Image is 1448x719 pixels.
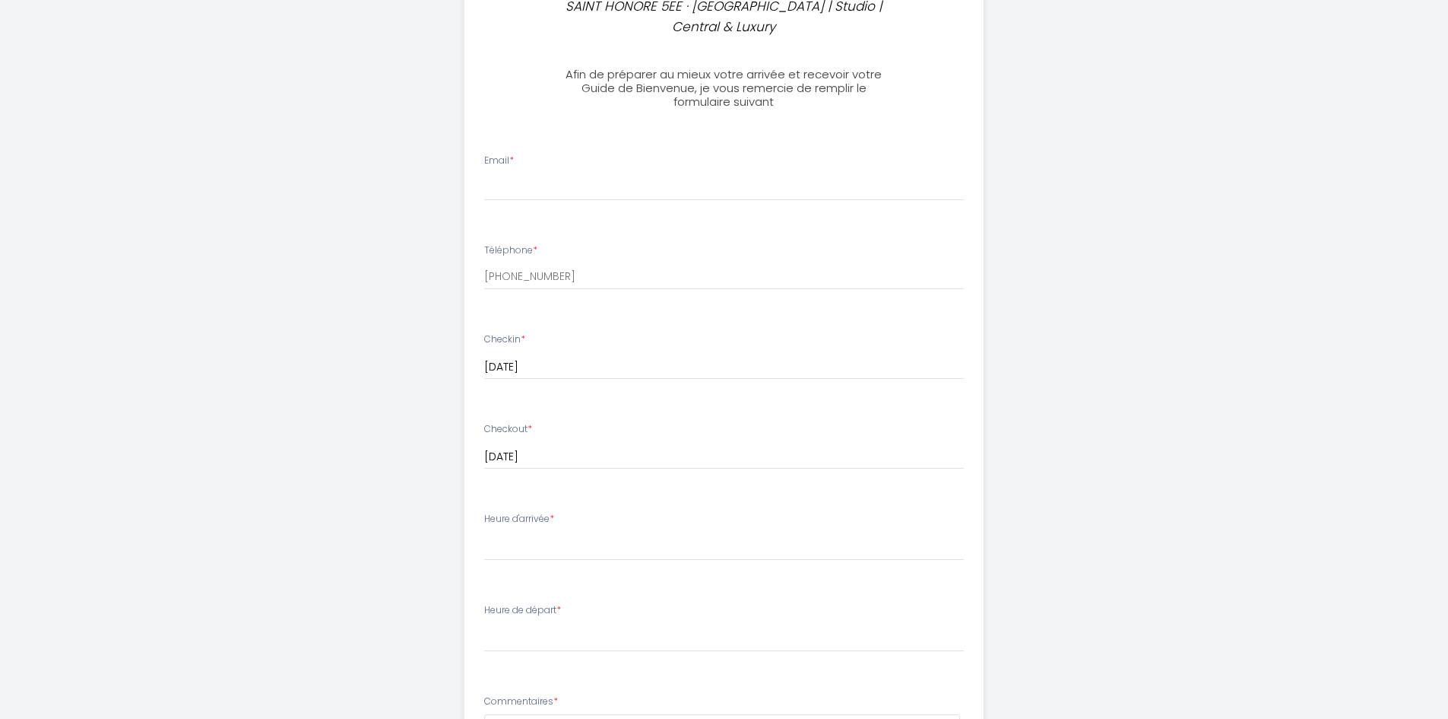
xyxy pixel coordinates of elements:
[484,243,537,258] label: Téléphone
[555,68,893,109] h3: Afin de préparer au mieux votre arrivée et recevoir votre Guide de Bienvenue, je vous remercie de...
[484,422,532,437] label: Checkout
[484,154,514,168] label: Email
[484,512,554,527] label: Heure d'arrivée
[484,332,525,347] label: Checkin
[484,695,558,709] label: Commentaires
[484,603,561,618] label: Heure de départ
